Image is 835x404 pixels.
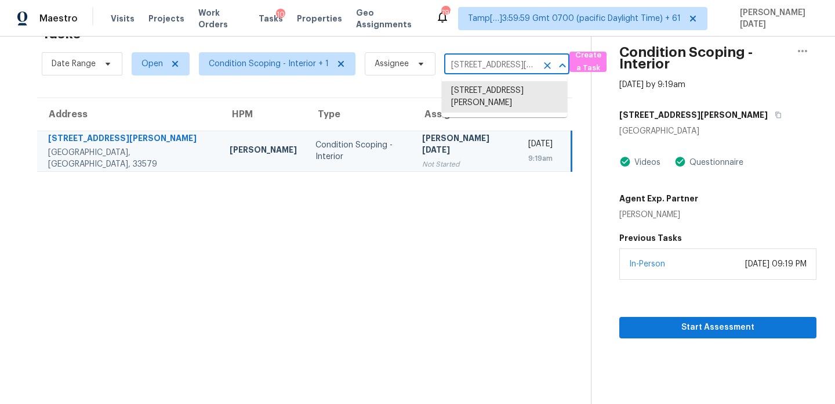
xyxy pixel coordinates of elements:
[569,52,607,72] button: Create a Task
[575,49,601,75] span: Create a Task
[356,7,422,30] span: Geo Assignments
[629,260,665,268] a: In-Person
[209,58,329,70] span: Condition Scoping - Interior + 1
[768,104,783,125] button: Copy Address
[619,79,685,91] div: [DATE] by 9:19am
[375,58,409,70] span: Assignee
[52,58,96,70] span: Date Range
[297,13,342,24] span: Properties
[528,153,553,164] div: 9:19am
[37,98,220,131] th: Address
[42,28,81,39] h2: Tasks
[315,139,404,163] div: Condition Scoping - Interior
[528,138,553,153] div: [DATE]
[148,13,184,24] span: Projects
[444,56,537,74] input: Search by address
[413,98,519,131] th: Assignee
[735,7,818,30] span: [PERSON_NAME][DATE]
[48,147,211,170] div: [GEOGRAPHIC_DATA], [GEOGRAPHIC_DATA], 33579
[686,157,743,168] div: Questionnaire
[619,109,768,121] h5: [STREET_ADDRESS][PERSON_NAME]
[745,258,807,270] div: [DATE] 09:19 PM
[468,13,681,24] span: Tamp[…]3:59:59 Gmt 0700 (pacific Daylight Time) + 61
[422,132,510,158] div: [PERSON_NAME][DATE]
[111,13,135,24] span: Visits
[259,15,283,23] span: Tasks
[230,144,297,158] div: [PERSON_NAME]
[422,158,510,170] div: Not Started
[619,193,698,204] h5: Agent Exp. Partner
[48,132,211,147] div: [STREET_ADDRESS][PERSON_NAME]
[631,157,660,168] div: Videos
[619,46,789,70] h2: Condition Scoping - Interior
[276,9,285,20] div: 10
[619,156,631,168] img: Artifact Present Icon
[442,81,567,113] li: [STREET_ADDRESS][PERSON_NAME]
[619,209,698,221] div: [PERSON_NAME]
[441,7,449,19] div: 790
[141,58,163,70] span: Open
[220,98,306,131] th: HPM
[629,320,807,335] span: Start Assessment
[619,125,816,137] div: [GEOGRAPHIC_DATA]
[619,317,816,338] button: Start Assessment
[39,13,78,24] span: Maestro
[539,57,556,74] button: Clear
[674,156,686,168] img: Artifact Present Icon
[619,232,816,244] h5: Previous Tasks
[306,98,413,131] th: Type
[554,57,571,74] button: Close
[198,7,245,30] span: Work Orders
